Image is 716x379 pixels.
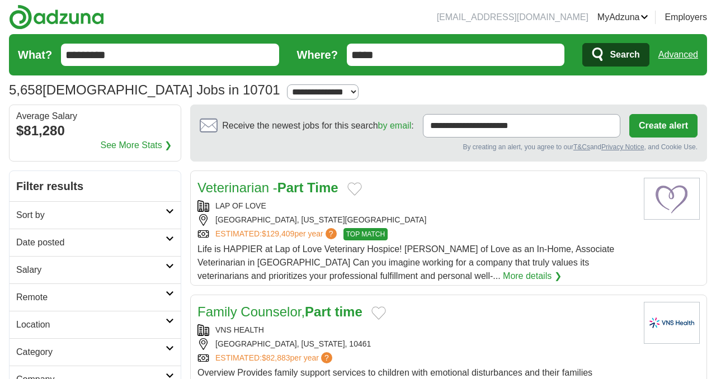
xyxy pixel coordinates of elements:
h2: Date posted [16,236,166,249]
h1: [DEMOGRAPHIC_DATA] Jobs in 10701 [9,82,280,97]
strong: time [335,304,362,319]
a: T&Cs [573,143,590,151]
a: Date posted [10,229,181,256]
a: Location [10,311,181,338]
h2: Sort by [16,209,166,222]
h2: Location [16,318,166,331]
a: ESTIMATED:$129,409per year? [215,228,339,240]
a: Advanced [658,44,698,66]
span: Receive the newest jobs for this search : [222,119,413,132]
a: See More Stats ❯ [101,139,172,152]
span: Search [610,44,639,66]
strong: Part [305,304,331,319]
strong: Time [307,180,338,195]
label: What? [18,46,52,63]
span: $82,883 [262,353,290,362]
strong: Part [277,180,304,195]
a: by email [378,121,412,130]
a: MyAdzuna [597,11,649,24]
button: Add to favorite jobs [371,306,386,320]
a: Privacy Notice [601,143,644,151]
div: [GEOGRAPHIC_DATA], [US_STATE], 10461 [197,338,635,350]
img: VNS Health logo [644,302,700,344]
img: Lap of Love logo [644,178,700,220]
button: Create alert [629,114,698,138]
label: Where? [297,46,338,63]
button: Add to favorite jobs [347,182,362,196]
h2: Salary [16,263,166,277]
a: Category [10,338,181,366]
a: Salary [10,256,181,283]
button: Search [582,43,649,67]
a: Veterinarian -Part Time [197,180,338,195]
a: Sort by [10,201,181,229]
a: Remote [10,283,181,311]
a: VNS HEALTH [215,325,264,334]
span: TOP MATCH [343,228,388,240]
div: [GEOGRAPHIC_DATA], [US_STATE][GEOGRAPHIC_DATA] [197,214,635,226]
a: Employers [665,11,707,24]
a: ESTIMATED:$82,883per year? [215,352,335,364]
h2: Filter results [10,171,181,201]
h2: Category [16,345,166,359]
h2: Remote [16,291,166,304]
div: Average Salary [16,112,174,121]
span: 5,658 [9,80,43,100]
span: $129,409 [262,229,294,238]
img: Adzuna logo [9,4,104,30]
a: More details ❯ [503,269,562,283]
a: Family Counselor,Part time [197,304,362,319]
div: By creating an alert, you agree to our and , and Cookie Use. [200,142,698,152]
li: [EMAIL_ADDRESS][DOMAIN_NAME] [437,11,588,24]
span: ? [321,352,332,363]
span: Life is HAPPIER at Lap of Love Veterinary Hospice! [PERSON_NAME] of Love as an In-Home, Associate... [197,244,614,281]
span: ? [326,228,337,239]
div: $81,280 [16,121,174,141]
a: LAP OF LOVE [215,201,266,210]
